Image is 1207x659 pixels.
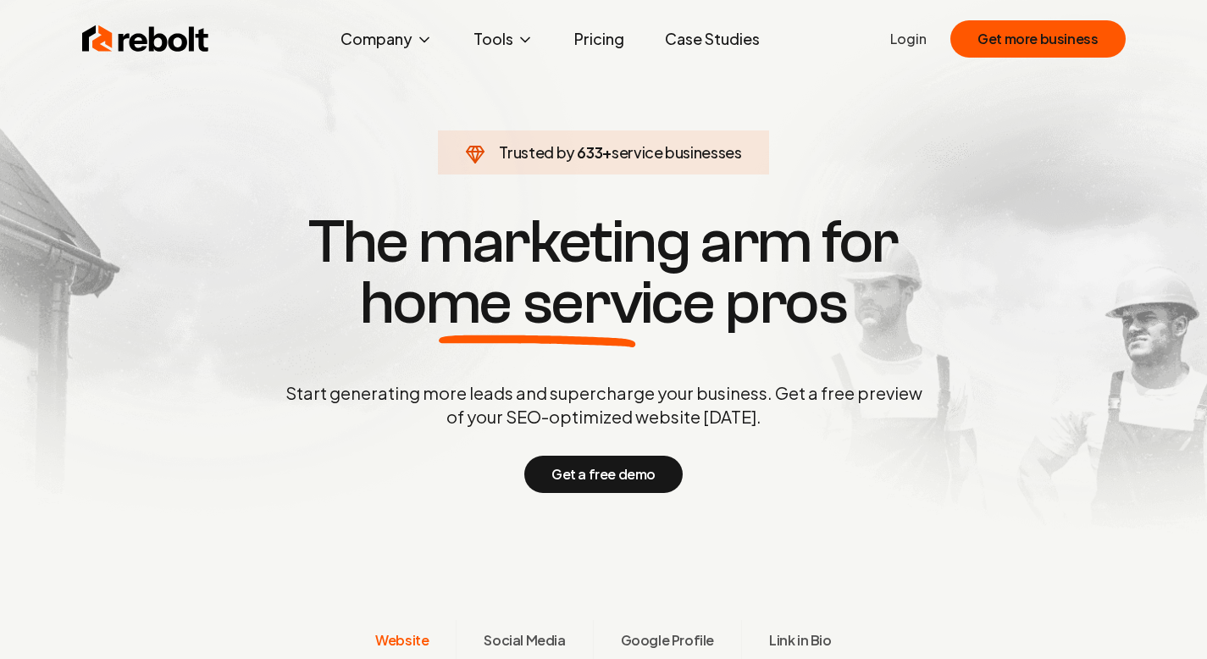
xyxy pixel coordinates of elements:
a: Case Studies [651,22,773,56]
button: Get more business [950,20,1125,58]
a: Login [890,29,927,49]
span: service businesses [612,142,742,162]
button: Get a free demo [524,456,683,493]
span: Link in Bio [769,630,832,651]
span: + [602,142,612,162]
h1: The marketing arm for pros [197,212,1010,334]
span: Website [375,630,429,651]
span: 633 [577,141,602,164]
button: Company [327,22,446,56]
a: Pricing [561,22,638,56]
img: Rebolt Logo [82,22,209,56]
span: Google Profile [621,630,714,651]
span: home service [360,273,715,334]
button: Tools [460,22,547,56]
p: Start generating more leads and supercharge your business. Get a free preview of your SEO-optimiz... [282,381,926,429]
span: Trusted by [499,142,574,162]
span: Social Media [484,630,565,651]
